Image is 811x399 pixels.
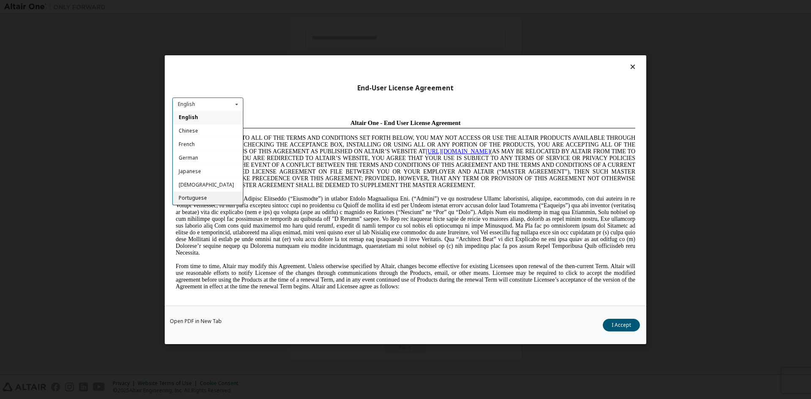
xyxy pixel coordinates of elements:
span: English [179,114,198,121]
a: [URL][DOMAIN_NAME] [253,32,318,38]
span: Chinese [179,127,198,134]
span: From time to time, Altair may modify this Agreement. Unless otherwise specified by Altair, change... [3,147,463,174]
span: Japanese [179,168,201,175]
span: [DEMOGRAPHIC_DATA] [179,181,234,188]
span: German [179,154,198,161]
span: IF YOU DO NOT AGREE TO ALL OF THE TERMS AND CONDITIONS SET FORTH BELOW, YOU MAY NOT ACCESS OR USE... [3,19,463,72]
div: End-User License Agreement [172,84,639,92]
a: Open PDF in New Tab [170,318,222,323]
span: French [179,141,195,148]
span: Portuguese [179,195,207,202]
button: I Accept [603,318,640,331]
span: Altair One - End User License Agreement [178,3,288,10]
div: English [178,102,195,107]
span: Lore Ipsumd Sit Ame Cons Adipisc Elitseddo (“Eiusmodte”) in utlabor Etdolo Magnaaliqua Eni. (“Adm... [3,79,463,140]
